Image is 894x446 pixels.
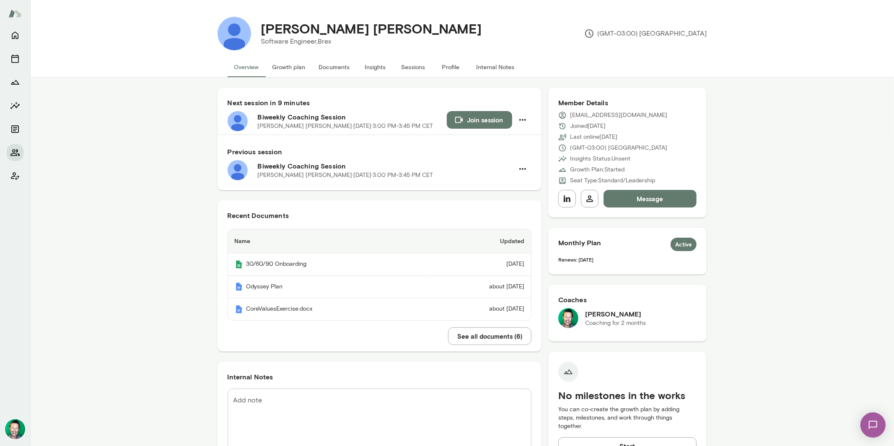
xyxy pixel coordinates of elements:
[7,74,23,91] button: Growth Plan
[228,298,426,320] th: CoreValuesExercise.docx
[558,308,578,328] img: Brian Lawrence
[218,17,251,50] img: Avallon Azevedo
[228,57,266,77] button: Overview
[570,166,625,174] p: Growth Plan: Started
[258,122,433,130] p: [PERSON_NAME] [PERSON_NAME] · [DATE] · 3:00 PM-3:45 PM CET
[426,276,531,298] td: about [DATE]
[570,122,606,130] p: Joined [DATE]
[426,298,531,320] td: about [DATE]
[228,98,531,108] h6: Next session in 9 minutes
[558,257,593,262] span: Renews: [DATE]
[585,319,646,327] p: Coaching for 2 months
[228,372,531,382] h6: Internal Notes
[261,36,482,47] p: Software Engineer, Brex
[7,144,23,161] button: Members
[558,405,697,430] p: You can co-create the growth plan by adding steps, milestones, and work through things together.
[671,241,697,249] span: Active
[432,57,470,77] button: Profile
[570,144,667,152] p: (GMT-03:00) [GEOGRAPHIC_DATA]
[426,253,531,276] td: [DATE]
[266,57,312,77] button: Growth plan
[5,419,25,439] img: Brian Lawrence
[426,229,531,253] th: Updated
[470,57,521,77] button: Internal Notes
[558,389,697,402] h5: No milestones in the works
[7,97,23,114] button: Insights
[394,57,432,77] button: Sessions
[258,171,433,179] p: [PERSON_NAME] [PERSON_NAME] · [DATE] · 3:00 PM-3:45 PM CET
[558,295,697,305] h6: Coaches
[312,57,357,77] button: Documents
[235,283,243,291] img: Mento
[261,21,482,36] h4: [PERSON_NAME] [PERSON_NAME]
[228,229,426,253] th: Name
[258,112,447,122] h6: Biweekly Coaching Session
[228,253,426,276] th: 30/60/90 Onboarding
[7,121,23,137] button: Documents
[558,238,697,251] h6: Monthly Plan
[570,155,630,163] p: Insights Status: Unsent
[357,57,394,77] button: Insights
[228,210,531,220] h6: Recent Documents
[228,276,426,298] th: Odyssey Plan
[558,98,697,108] h6: Member Details
[570,176,655,185] p: Seat Type: Standard/Leadership
[448,327,531,345] button: See all documents (6)
[447,111,512,129] button: Join session
[570,111,667,119] p: [EMAIL_ADDRESS][DOMAIN_NAME]
[585,309,646,319] h6: [PERSON_NAME]
[235,260,243,269] img: Mento
[570,133,617,141] p: Last online [DATE]
[584,29,707,39] p: (GMT-03:00) [GEOGRAPHIC_DATA]
[228,147,531,157] h6: Previous session
[7,27,23,44] button: Home
[258,161,514,171] h6: Biweekly Coaching Session
[7,168,23,184] button: Client app
[604,190,697,207] button: Message
[235,305,243,314] img: Mento
[8,5,22,21] img: Mento
[7,50,23,67] button: Sessions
